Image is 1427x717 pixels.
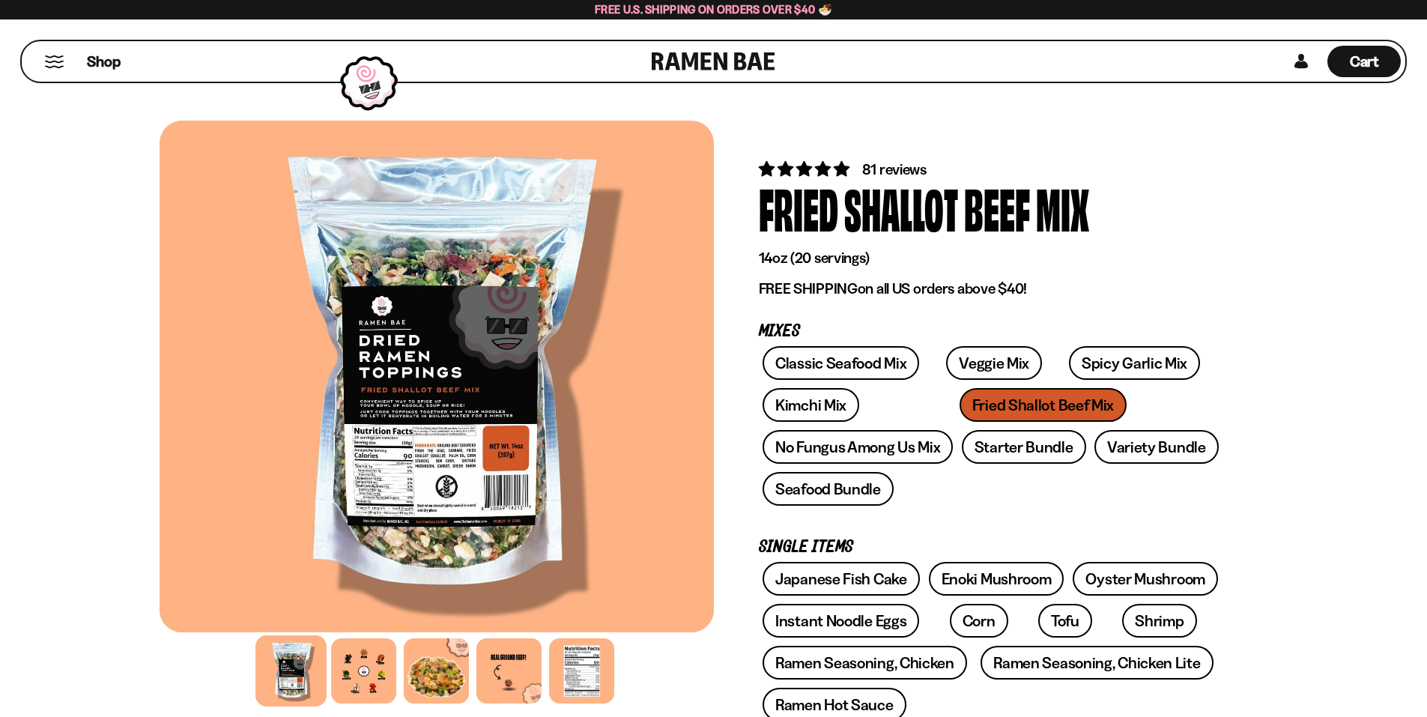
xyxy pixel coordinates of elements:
[759,249,1223,267] p: 14oz (20 servings)
[595,2,832,16] span: Free U.S. Shipping on Orders over $40 🍜
[763,346,919,380] a: Classic Seafood Mix
[763,388,859,422] a: Kimchi Mix
[759,324,1223,339] p: Mixes
[1327,41,1401,82] div: Cart
[1094,430,1219,464] a: Variety Bundle
[1122,604,1196,638] a: Shrimp
[1073,562,1218,596] a: Oyster Mushroom
[929,562,1064,596] a: Enoki Mushroom
[763,646,967,680] a: Ramen Seasoning, Chicken
[759,160,852,178] span: 4.83 stars
[981,646,1213,680] a: Ramen Seasoning, Chicken Lite
[87,46,121,77] a: Shop
[44,55,64,68] button: Mobile Menu Trigger
[964,180,1030,236] div: Beef
[759,540,1223,554] p: Single Items
[946,346,1042,380] a: Veggie Mix
[759,180,838,236] div: Fried
[862,160,927,178] span: 81 reviews
[763,604,919,638] a: Instant Noodle Eggs
[87,52,121,72] span: Shop
[844,180,958,236] div: Shallot
[759,279,1223,298] p: on all US orders above $40!
[1069,346,1200,380] a: Spicy Garlic Mix
[962,430,1086,464] a: Starter Bundle
[1036,180,1089,236] div: Mix
[1350,52,1379,70] span: Cart
[763,430,953,464] a: No Fungus Among Us Mix
[763,562,920,596] a: Japanese Fish Cake
[759,279,858,297] strong: FREE SHIPPING
[763,472,894,506] a: Seafood Bundle
[1038,604,1092,638] a: Tofu
[950,604,1008,638] a: Corn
